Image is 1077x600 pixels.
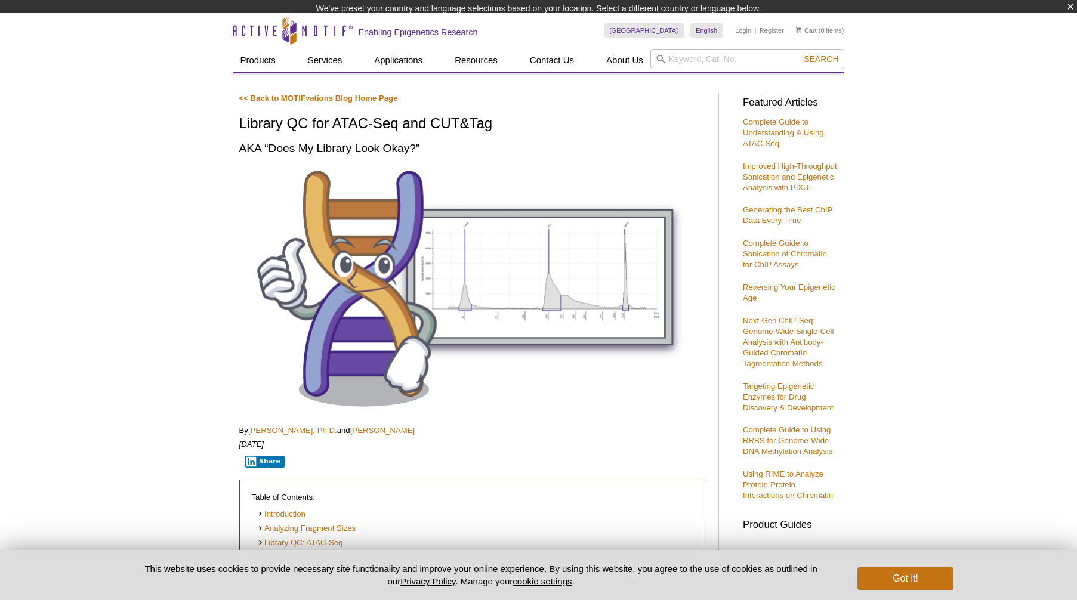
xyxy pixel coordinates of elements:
h3: Featured Articles [743,98,838,108]
h2: AKA “Does My Library Look Okay?” [239,140,706,156]
input: Keyword, Cat. No. [650,49,844,69]
a: Applications [367,49,430,72]
span: Search [804,54,838,64]
a: Reversing Your Epigenetic Age [743,283,835,302]
a: Complete Guide to Using RRBS for Genome-Wide DNA Methylation Analysis [743,425,832,456]
button: Got it! [857,567,953,590]
img: Your Cart [796,27,801,33]
a: [PERSON_NAME], Ph.D. [248,426,337,435]
p: This website uses cookies to provide necessary site functionality and improve your online experie... [124,562,838,587]
a: Introduction [258,509,305,520]
button: cookie settings [513,576,572,586]
h2: Enabling Epigenetics Research [359,27,478,38]
a: Library QC: ATAC-Seq [258,537,343,549]
a: Complete Guide to Understanding & Using ATAC-Seq [743,117,824,148]
button: Search [800,54,842,64]
img: Library QC for ATAC-Seq and CUT&Tag [239,165,706,412]
p: By and [239,425,706,436]
a: Services [301,49,350,72]
a: Using RIME to Analyze Protein-Protein Interactions on Chromatin [743,469,833,500]
a: Contact Us [523,49,581,72]
a: Products [233,49,283,72]
button: Share [245,456,285,468]
li: (0 items) [796,23,844,38]
em: [DATE] [239,440,264,449]
a: Resources [448,49,505,72]
a: Privacy Policy [400,576,455,586]
a: English [690,23,723,38]
a: << Back to MOTIFvations Blog Home Page [239,94,398,103]
a: Generating the Best ChIP Data Every Time [743,205,832,225]
a: Analyzing Fragment Sizes [258,523,356,534]
a: Improved High-Throughput Sonication and Epigenetic Analysis with PIXUL [743,162,837,192]
a: Login [735,26,751,35]
a: [GEOGRAPHIC_DATA] [604,23,684,38]
a: Cart [796,26,817,35]
a: Complete Guide to Sonication of Chromatin for ChIP Assays [743,239,827,269]
a: [PERSON_NAME] [350,426,415,435]
a: Targeting Epigenetic Enzymes for Drug Discovery & Development [743,382,834,412]
a: Next-Gen ChIP-Seq: Genome-Wide Single-Cell Analysis with Antibody-Guided Chromatin Tagmentation M... [743,316,834,368]
img: Change Here [582,9,614,37]
h3: Product Guides [743,513,838,530]
h1: Library QC for ATAC-Seq and CUT&Tag [239,116,706,133]
a: About Us [599,49,650,72]
li: | [755,23,757,38]
p: Table of Contents: [252,492,694,503]
a: Register [760,26,784,35]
